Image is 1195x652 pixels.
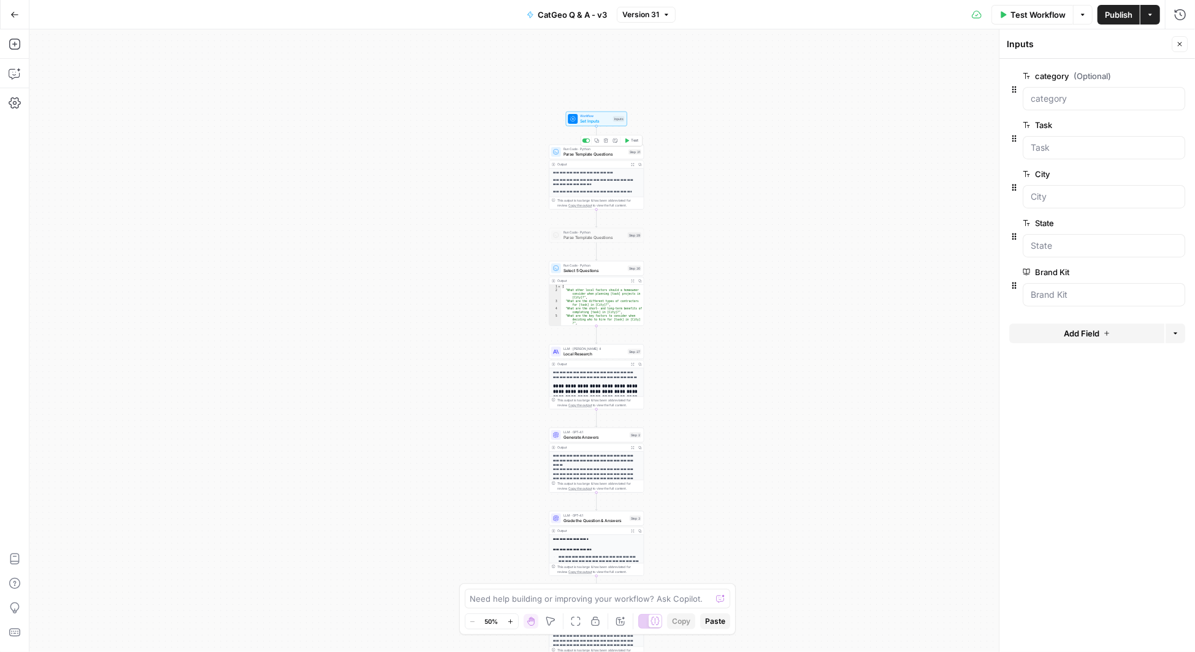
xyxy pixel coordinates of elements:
[557,285,561,289] span: Toggle code folding, rows 1 through 7
[568,203,592,207] span: Copy the output
[557,445,627,450] div: Output
[595,493,597,510] g: Edge from step_2 to step_3
[549,314,562,325] div: 5
[672,616,690,627] span: Copy
[595,326,597,344] g: Edge from step_30 to step_27
[557,564,641,574] div: This output is too large & has been abbreviated for review. to view the full content.
[1023,217,1116,229] label: State
[1064,327,1099,339] span: Add Field
[613,116,625,121] div: Inputs
[563,346,625,351] span: LLM · [PERSON_NAME] 4
[1074,70,1111,82] span: (Optional)
[549,300,562,307] div: 3
[628,232,641,238] div: Step 29
[1031,142,1177,154] input: Task
[1105,9,1132,21] span: Publish
[630,515,641,521] div: Step 3
[563,151,626,157] span: Parse Template Questions
[631,138,638,143] span: Test
[705,616,725,627] span: Paste
[1023,70,1116,82] label: category
[595,243,597,260] g: Edge from step_29 to step_30
[628,265,641,271] div: Step 30
[617,7,676,23] button: Version 31
[549,285,562,289] div: 1
[563,267,625,273] span: Select 5 Questions
[1010,9,1066,21] span: Test Workflow
[519,5,614,25] button: CatGeo Q & A - v3
[557,528,627,533] div: Output
[563,513,627,518] span: LLM · GPT-4.1
[1031,93,1177,105] input: category
[549,112,644,126] div: WorkflowSet InputsInputs
[557,162,627,167] div: Output
[557,278,627,283] div: Output
[1098,5,1140,25] button: Publish
[991,5,1073,25] button: Test Workflow
[1007,38,1168,50] div: Inputs
[1031,289,1177,301] input: Brand Kit
[595,409,597,427] g: Edge from step_27 to step_2
[563,434,627,440] span: Generate Answers
[549,307,562,314] div: 4
[563,230,625,235] span: Run Code · Python
[563,351,625,357] span: Local Research
[568,570,592,574] span: Copy the output
[568,487,592,490] span: Copy the output
[563,263,625,268] span: Run Code · Python
[563,430,627,434] span: LLM · GPT-4.1
[549,289,562,300] div: 2
[549,228,644,243] div: Run Code · PythonParse Template QuestionsStep 29
[1009,324,1164,343] button: Add Field
[580,113,611,118] span: Workflow
[580,118,611,124] span: Set Inputs
[1023,119,1116,131] label: Task
[595,210,597,227] g: Edge from step_31 to step_29
[557,362,627,366] div: Output
[557,398,641,408] div: This output is too large & has been abbreviated for review. to view the full content.
[1031,191,1177,203] input: City
[557,198,641,208] div: This output is too large & has been abbreviated for review. to view the full content.
[630,432,641,438] div: Step 2
[622,9,659,20] span: Version 31
[563,234,625,240] span: Parse Template Questions
[549,325,562,333] div: 6
[1031,240,1177,252] input: State
[568,403,592,407] span: Copy the output
[485,616,498,626] span: 50%
[628,149,641,154] div: Step 31
[622,137,641,145] button: Test
[563,146,626,151] span: Run Code · Python
[557,481,641,491] div: This output is too large & has been abbreviated for review. to view the full content.
[1023,168,1116,180] label: City
[549,261,644,326] div: Run Code · PythonSelect 5 QuestionsStep 30Output[ "What other local factors should a homeowner co...
[563,517,627,523] span: Grade the Question & Answers
[700,613,730,629] button: Paste
[1023,266,1116,278] label: Brand Kit
[538,9,607,21] span: CatGeo Q & A - v3
[667,613,695,629] button: Copy
[628,349,641,354] div: Step 27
